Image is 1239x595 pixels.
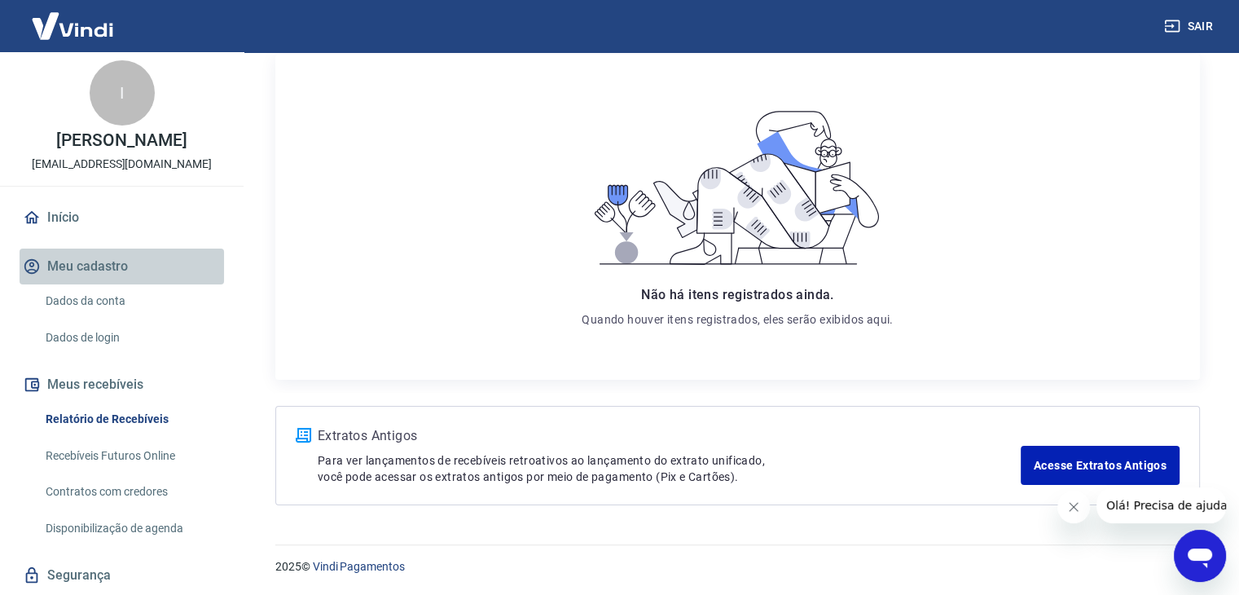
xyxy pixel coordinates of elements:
[39,403,224,436] a: Relatório de Recebíveis
[1021,446,1180,485] a: Acesse Extratos Antigos
[296,428,311,443] img: ícone
[39,512,224,545] a: Disponibilização de agenda
[20,200,224,236] a: Início
[318,426,1021,446] p: Extratos Antigos
[1161,11,1219,42] button: Sair
[582,311,893,328] p: Quando houver itens registrados, eles serão exibidos aqui.
[39,439,224,473] a: Recebíveis Futuros Online
[313,560,405,573] a: Vindi Pagamentos
[1096,487,1226,523] iframe: Mensagem da empresa
[10,11,137,24] span: Olá! Precisa de ajuda?
[1057,491,1090,523] iframe: Fechar mensagem
[39,321,224,355] a: Dados de login
[56,132,187,149] p: [PERSON_NAME]
[90,60,155,126] div: I
[20,1,125,51] img: Vindi
[20,249,224,284] button: Meu cadastro
[1174,530,1226,582] iframe: Botão para abrir a janela de mensagens
[275,558,1200,575] p: 2025 ©
[20,558,224,593] a: Segurança
[39,284,224,318] a: Dados da conta
[318,452,1021,485] p: Para ver lançamentos de recebíveis retroativos ao lançamento do extrato unificado, você pode aces...
[39,475,224,509] a: Contratos com credores
[32,156,212,173] p: [EMAIL_ADDRESS][DOMAIN_NAME]
[641,287,833,302] span: Não há itens registrados ainda.
[20,367,224,403] button: Meus recebíveis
